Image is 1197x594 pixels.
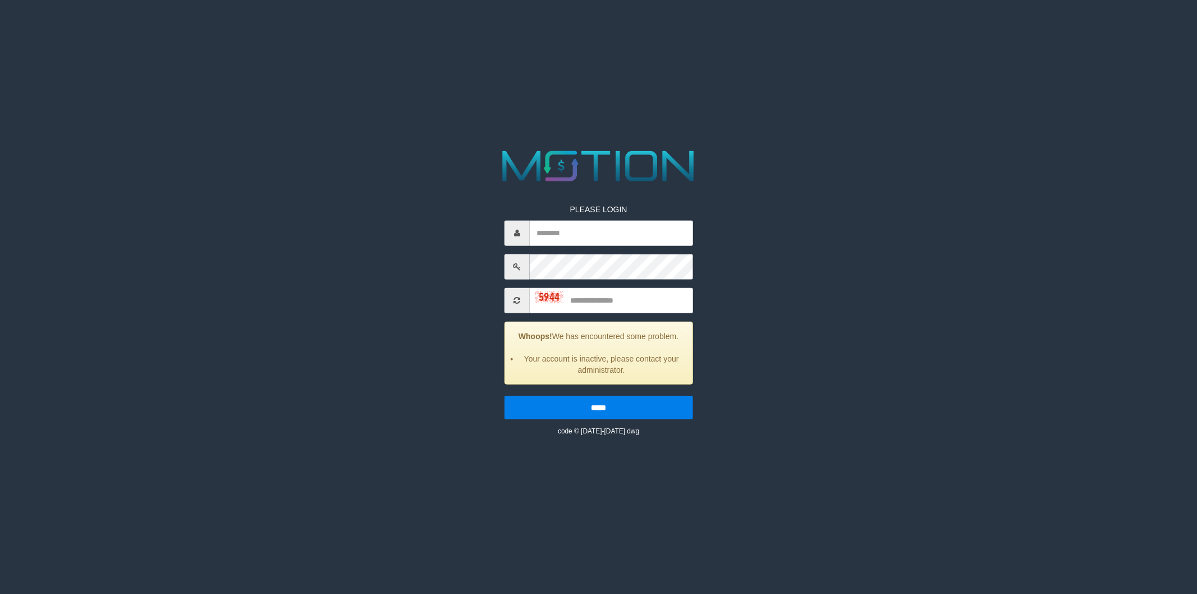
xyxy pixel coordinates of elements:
[519,353,684,375] li: Your account is inactive, please contact your administrator.
[519,331,552,340] strong: Whoops!
[494,145,703,187] img: MOTION_logo.png
[535,291,563,303] img: captcha
[505,203,693,214] p: PLEASE LOGIN
[505,321,693,384] div: We has encountered some problem.
[558,427,639,435] small: code © [DATE]-[DATE] dwg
